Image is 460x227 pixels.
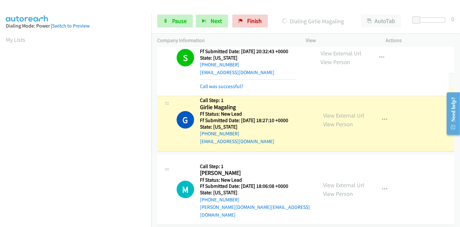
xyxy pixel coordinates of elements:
p: Company Information [157,37,294,44]
h2: [PERSON_NAME] [200,169,296,177]
a: [EMAIL_ADDRESS][DOMAIN_NAME] [200,69,274,75]
h1: S [177,49,194,66]
a: View Person [323,190,353,198]
h2: Girlie Magaling [200,104,296,111]
a: View External Url [323,181,364,189]
a: [PHONE_NUMBER] [200,131,239,137]
a: Finish [232,15,268,28]
h5: State: [US_STATE] [200,55,296,61]
h5: Ff Submitted Date: [DATE] 18:06:08 +0000 [200,183,312,189]
p: View [306,37,374,44]
h5: State: [US_STATE] [200,124,296,130]
div: Dialing Mode: Power | [6,22,146,30]
a: View External Url [323,112,364,119]
h5: Ff Status: New Lead [200,177,312,183]
h5: Call Step: 1 [200,97,296,104]
button: AutoTab [361,15,401,28]
div: The call is yet to be attempted [177,181,194,198]
span: Finish [247,17,262,25]
a: View External Url [321,50,362,57]
p: Actions [386,37,455,44]
a: [EMAIL_ADDRESS][DOMAIN_NAME] [200,138,274,144]
h5: Ff Submitted Date: [DATE] 20:32:43 +0000 [200,48,296,55]
a: Switch to Preview [52,23,90,29]
iframe: Resource Center [442,88,460,139]
h1: G [177,111,194,129]
a: [PHONE_NUMBER] [200,197,239,203]
a: My Lists [6,36,25,43]
a: View Person [323,120,353,128]
a: Pause [157,15,193,28]
h1: M [177,181,194,198]
span: Pause [172,17,187,25]
a: [PHONE_NUMBER] [200,62,239,68]
a: View Person [321,58,350,66]
p: Dialing Girlie Magaling [277,17,349,26]
h5: Ff Submitted Date: [DATE] 18:27:10 +0000 [200,117,296,124]
h5: Call Step: 1 [200,163,312,170]
h5: Ff Status: New Lead [200,111,296,117]
a: Call was successful? [200,83,243,89]
div: Delay between calls (in seconds) [416,17,445,23]
span: Next [211,17,222,25]
button: Next [196,15,228,28]
div: 0 [451,15,454,23]
h5: State: [US_STATE] [200,189,312,196]
a: [PERSON_NAME][DOMAIN_NAME][EMAIL_ADDRESS][DOMAIN_NAME] [200,204,310,218]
